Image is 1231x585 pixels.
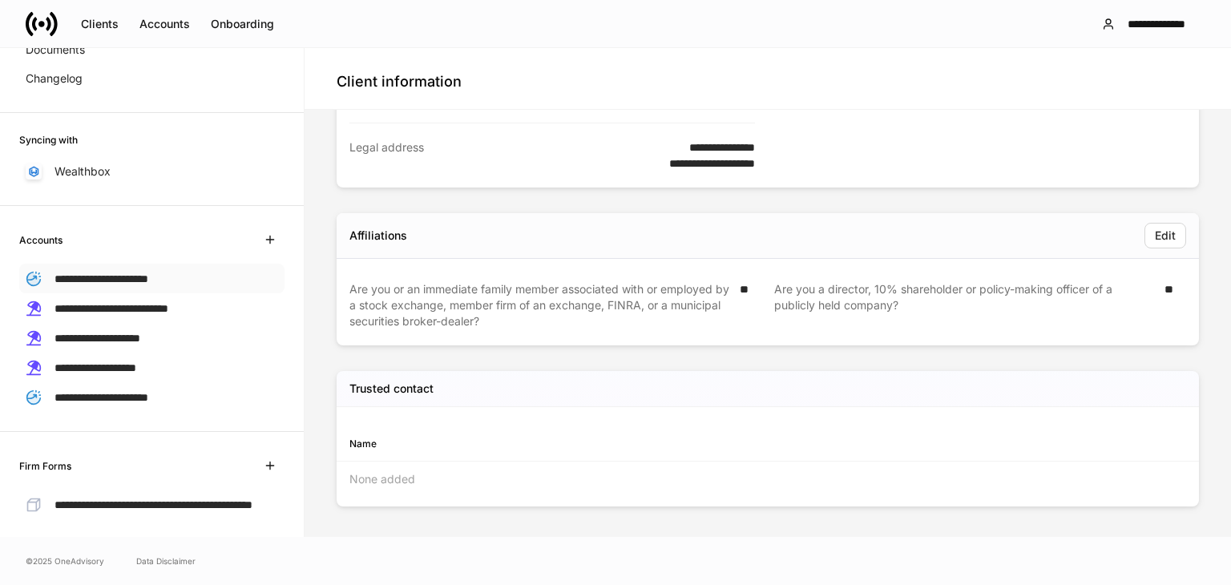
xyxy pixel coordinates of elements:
[139,18,190,30] div: Accounts
[337,72,462,91] h4: Client information
[19,64,285,93] a: Changelog
[349,228,407,244] div: Affiliations
[774,281,1155,329] div: Are you a director, 10% shareholder or policy-making officer of a publicly held company?
[26,71,83,87] p: Changelog
[349,436,768,451] div: Name
[129,11,200,37] button: Accounts
[26,555,104,567] span: © 2025 OneAdvisory
[1155,230,1176,241] div: Edit
[349,281,730,329] div: Are you or an immediate family member associated with or employed by a stock exchange, member fir...
[19,458,71,474] h6: Firm Forms
[211,18,274,30] div: Onboarding
[81,18,119,30] div: Clients
[349,139,622,171] div: Legal address
[19,132,78,147] h6: Syncing with
[71,11,129,37] button: Clients
[19,35,285,64] a: Documents
[19,157,285,186] a: Wealthbox
[200,11,285,37] button: Onboarding
[136,555,196,567] a: Data Disclaimer
[19,232,63,248] h6: Accounts
[337,462,1199,497] div: None added
[1144,223,1186,248] button: Edit
[54,163,111,180] p: Wealthbox
[349,381,434,397] h5: Trusted contact
[26,42,85,58] p: Documents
